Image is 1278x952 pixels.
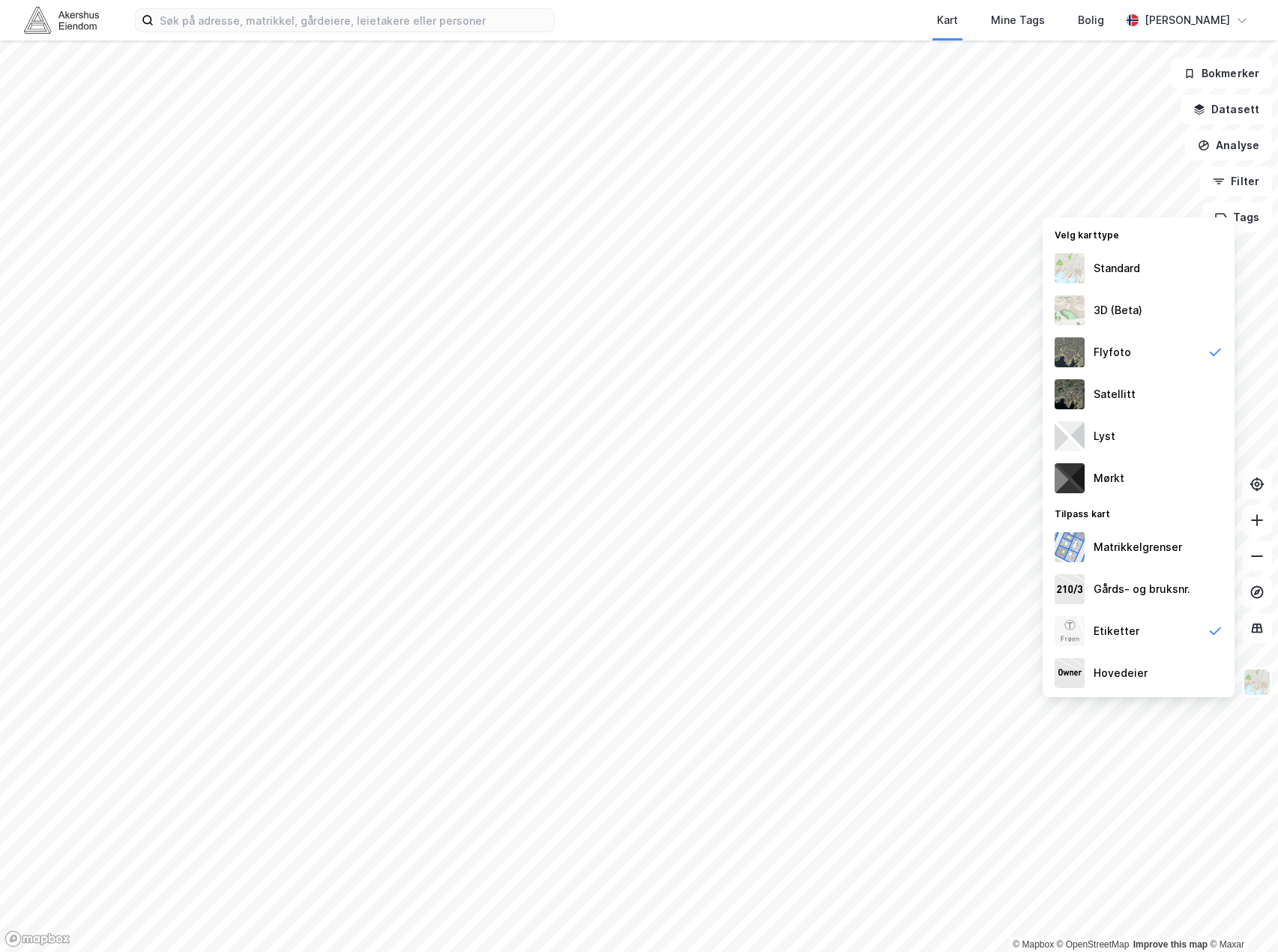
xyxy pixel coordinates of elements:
div: Lyst [1094,427,1115,445]
a: OpenStreetMap [1057,939,1130,950]
img: 9k= [1055,379,1085,409]
img: majorOwner.b5e170eddb5c04bfeeff.jpeg [1055,658,1085,688]
img: cadastreBorders.cfe08de4b5ddd52a10de.jpeg [1055,532,1085,562]
img: luj3wr1y2y3+OchiMxRmMxRlscgabnMEmZ7DJGWxyBpucwSZnsMkZbHIGm5zBJmewyRlscgabnMEmZ7DJGWxyBpucwSZnsMkZ... [1055,421,1085,451]
button: Filter [1200,166,1272,196]
div: Hovedeier [1094,664,1148,682]
div: Mørkt [1094,469,1124,487]
div: Gårds- og bruksnr. [1094,580,1190,598]
div: Tilpass kart [1043,499,1235,526]
div: Satellitt [1094,385,1136,403]
img: cadastreKeys.547ab17ec502f5a4ef2b.jpeg [1055,574,1085,604]
div: Standard [1094,259,1140,277]
div: Etiketter [1094,622,1139,640]
img: Z [1055,295,1085,325]
div: Kart [937,11,958,29]
a: Mapbox [1013,939,1054,950]
input: Søk på adresse, matrikkel, gårdeiere, leietakere eller personer [154,9,554,31]
button: Datasett [1181,94,1272,124]
button: Bokmerker [1171,58,1272,88]
img: akershus-eiendom-logo.9091f326c980b4bce74ccdd9f866810c.svg [24,7,99,33]
img: Z [1055,253,1085,283]
img: Z [1055,616,1085,646]
a: Improve this map [1133,939,1208,950]
div: Matrikkelgrenser [1094,538,1182,556]
div: Velg karttype [1043,220,1235,247]
div: Bolig [1078,11,1104,29]
div: Mine Tags [991,11,1045,29]
img: Z [1055,337,1085,367]
div: Kontrollprogram for chat [1203,880,1278,952]
img: nCdM7BzjoCAAAAAElFTkSuQmCC [1055,463,1085,493]
iframe: Chat Widget [1203,880,1278,952]
div: 3D (Beta) [1094,301,1142,319]
button: Tags [1202,202,1272,232]
button: Analyse [1185,130,1272,160]
a: Mapbox homepage [4,930,70,948]
img: Z [1243,668,1271,696]
div: [PERSON_NAME] [1145,11,1230,29]
div: Flyfoto [1094,343,1131,361]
